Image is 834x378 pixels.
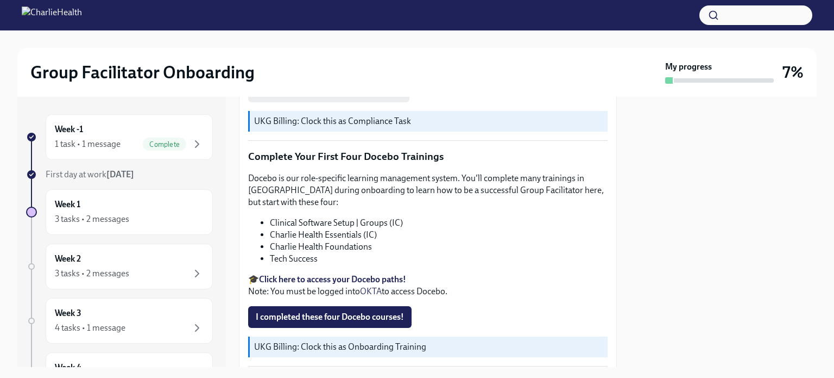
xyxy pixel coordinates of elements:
li: Tech Success [270,253,608,265]
p: UKG Billing: Clock this as Compliance Task [254,115,603,127]
div: 4 tasks • 1 message [55,322,125,334]
div: 1 task • 1 message [55,138,121,150]
div: 3 tasks • 2 messages [55,268,129,280]
li: Charlie Health Essentials (IC) [270,229,608,241]
p: 🎓 Note: You must be logged into to access Docebo. [248,274,608,298]
li: Charlie Health Foundations [270,241,608,253]
strong: My progress [665,61,712,73]
h6: Week 4 [55,362,81,374]
h6: Week -1 [55,123,83,135]
a: Week 23 tasks • 2 messages [26,244,213,289]
button: I completed these four Docebo courses! [248,306,412,328]
h6: Week 1 [55,199,80,210]
h2: Group Facilitator Onboarding [30,61,255,83]
a: Click here to access your Docebo paths! [259,274,406,284]
span: Complete [143,140,186,148]
div: 3 tasks • 2 messages [55,213,129,225]
strong: [DATE] [106,169,134,179]
a: Week 34 tasks • 1 message [26,298,213,344]
p: Docebo is our role-specific learning management system. You'll complete many trainings in [GEOGRA... [248,172,608,208]
li: Clinical Software Setup | Groups (IC) [270,217,608,229]
span: First day at work [46,169,134,179]
h6: Week 3 [55,307,81,319]
p: Complete Your First Four Docebo Trainings [248,150,608,164]
a: First day at work[DATE] [26,169,213,181]
h6: Week 2 [55,253,81,265]
a: Week -11 task • 1 messageComplete [26,114,213,160]
a: OKTA [360,286,382,296]
p: UKG Billing: Clock this as Onboarding Training [254,341,603,353]
a: Week 13 tasks • 2 messages [26,189,213,235]
img: CharlieHealth [22,7,82,24]
span: I completed these four Docebo courses! [256,312,404,323]
h3: 7% [782,63,804,82]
